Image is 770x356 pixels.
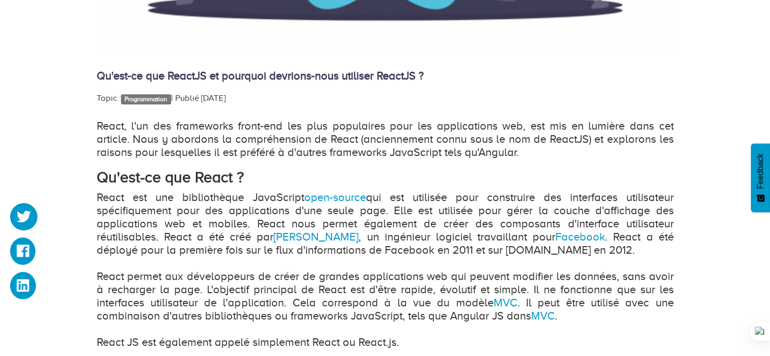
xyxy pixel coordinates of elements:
[175,93,226,103] span: Publié [DATE]
[756,153,765,189] span: Feedback
[494,296,517,309] a: MVC
[304,191,366,204] a: open-source
[97,93,173,103] span: Topic : |
[555,230,605,243] a: Facebook
[531,309,555,322] a: MVC
[97,191,674,349] p: React est une bibliothèque JavaScript qui est utilisée pour construire des interfaces utilisateur...
[751,143,770,212] button: Feedback - Afficher l’enquête
[97,70,674,82] h4: Qu'est-ce que ReactJS et pourquoi devrions-nous utiliser ReactJS ?
[97,169,244,186] strong: Qu'est-ce que React ?
[97,120,674,159] p: React, l'un des frameworks front-end les plus populaires pour les applications web, est mis en lu...
[121,94,171,104] a: Programmation
[273,230,358,243] a: [PERSON_NAME]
